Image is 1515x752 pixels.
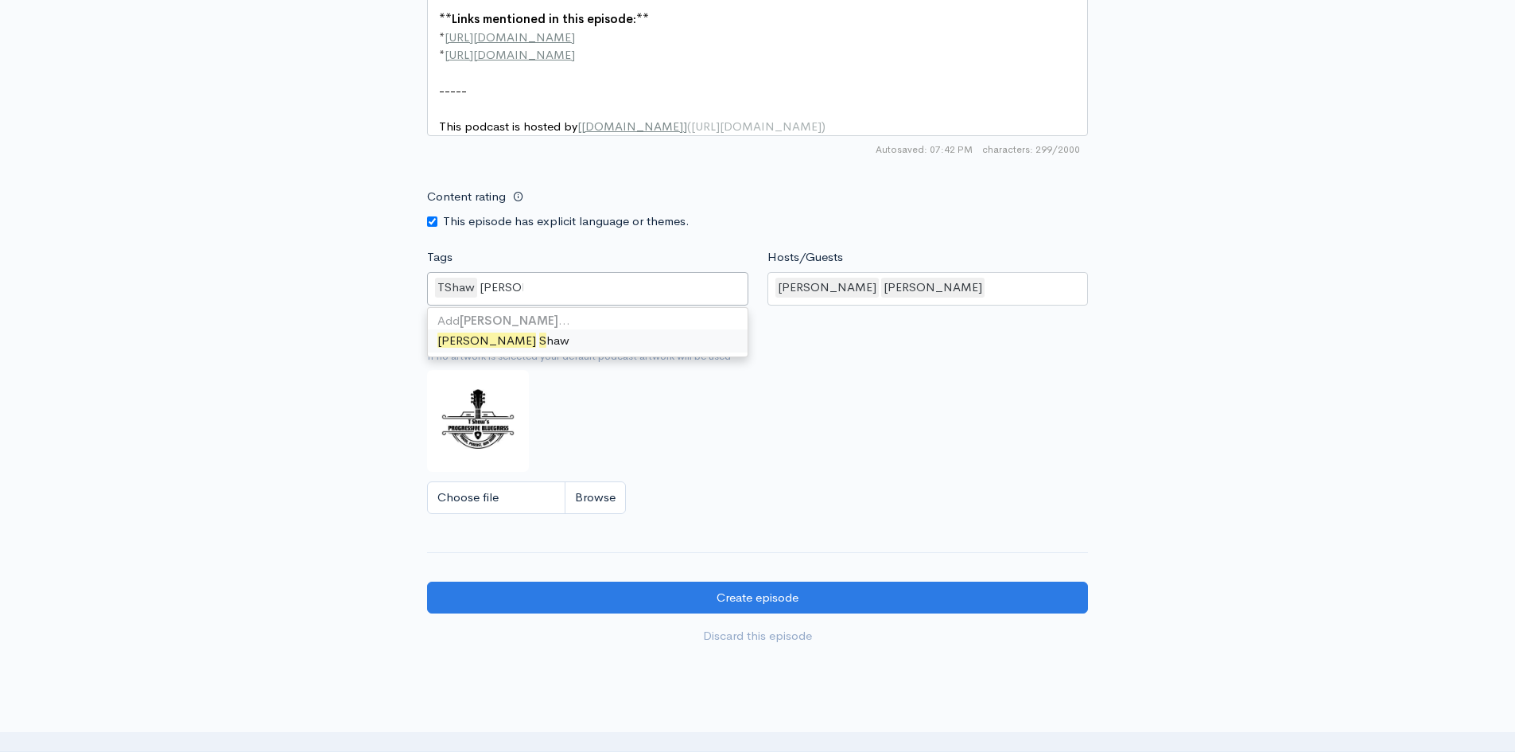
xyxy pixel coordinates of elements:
[439,119,825,134] span: This podcast is hosted by
[460,313,558,328] strong: [PERSON_NAME]
[427,349,1088,364] small: If no artwork is selected your default podcast artwork will be used
[427,620,1088,653] a: Discard this episode
[581,119,683,134] span: [DOMAIN_NAME]
[443,212,690,231] label: This episode has explicit language or themes.
[437,333,536,348] span: [PERSON_NAME]
[439,83,467,98] span: -----
[445,47,575,62] span: [URL][DOMAIN_NAME]
[445,29,575,45] span: [URL][DOMAIN_NAME]
[428,329,748,353] div: haw
[822,119,825,134] span: )
[427,582,1088,614] input: Create episode
[691,119,822,134] span: [URL][DOMAIN_NAME]
[427,248,453,267] label: Tags
[687,119,691,134] span: (
[683,119,687,134] span: ]
[539,333,546,348] span: S
[452,11,636,26] span: Links mentioned in this episode:
[982,142,1080,157] span: 299/2000
[427,181,506,213] label: Content rating
[428,312,748,330] div: Add …
[876,142,973,157] span: Autosaved: 07:42 PM
[775,278,879,298] div: [PERSON_NAME]
[435,278,477,298] div: TShaw
[767,248,843,267] label: Hosts/Guests
[881,278,985,298] div: [PERSON_NAME]
[577,119,581,134] span: [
